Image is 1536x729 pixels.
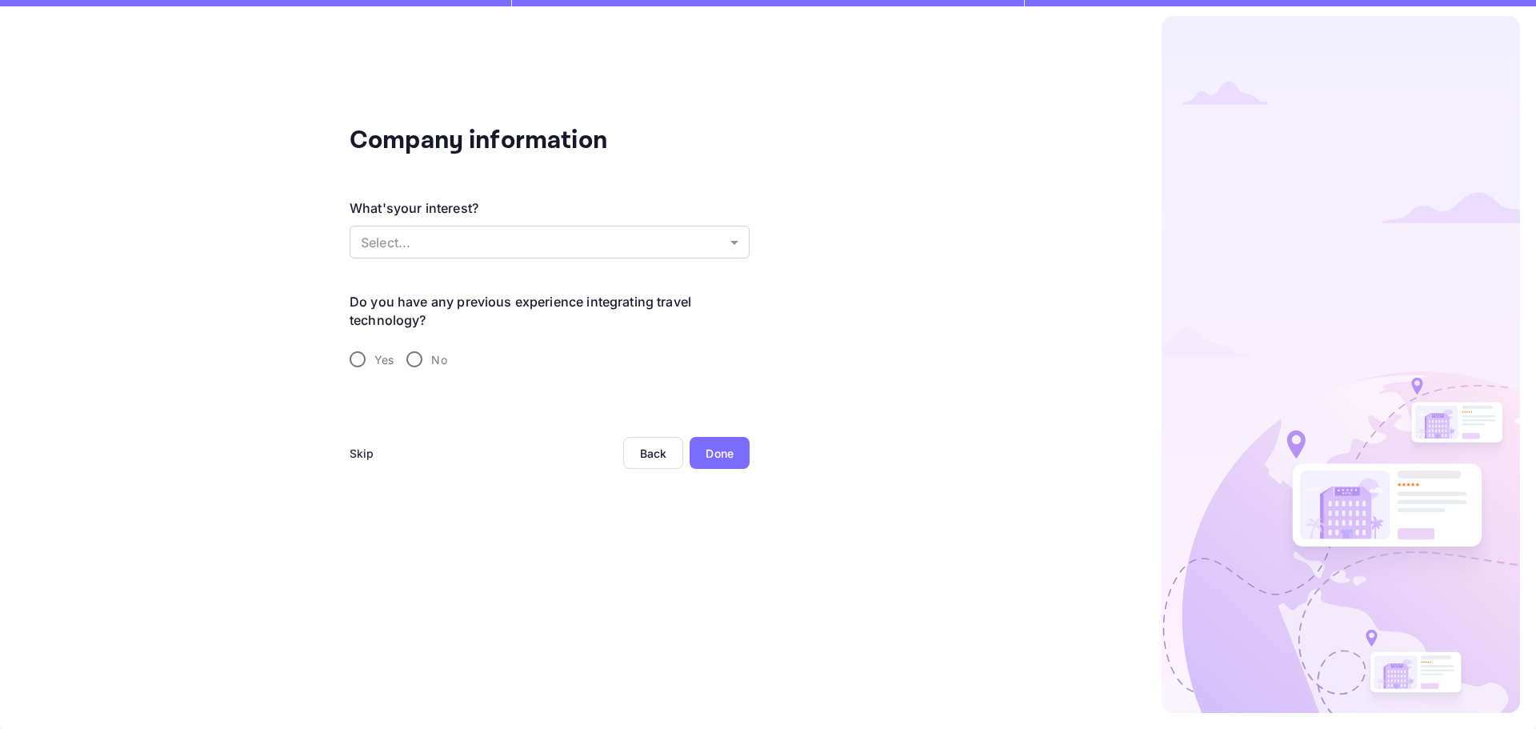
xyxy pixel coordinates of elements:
[350,122,670,160] div: Company information
[431,351,446,368] span: No
[350,198,478,218] div: What's your interest?
[374,351,394,368] span: Yes
[361,233,724,252] p: Select...
[640,447,667,460] div: Back
[350,226,750,258] div: Without label
[350,445,374,462] div: Skip
[1162,16,1520,713] img: logo
[706,445,734,462] div: Done
[350,293,750,330] legend: Do you have any previous experience integrating travel technology?
[350,342,750,376] div: travel-experience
